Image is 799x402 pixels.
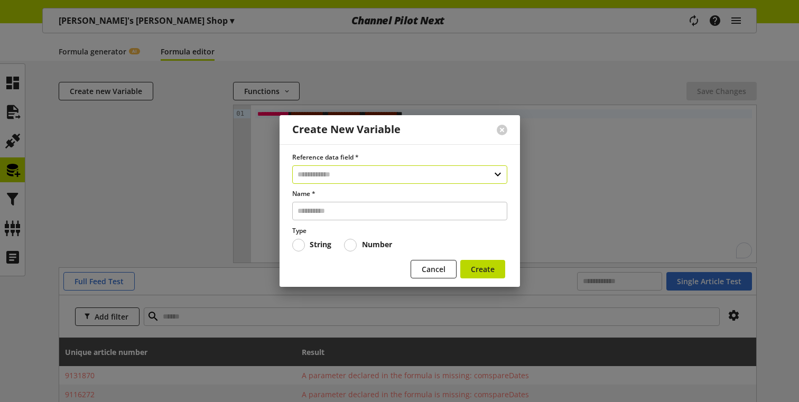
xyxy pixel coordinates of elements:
[460,260,505,278] button: Create
[292,153,507,162] label: Reference data field *
[411,260,457,278] button: Cancel
[422,264,445,275] span: Cancel
[292,189,315,198] span: Name *
[292,226,507,236] label: Type
[362,239,392,249] b: Number
[471,264,495,275] span: Create
[292,124,401,136] div: Create New Variable
[310,239,331,249] b: String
